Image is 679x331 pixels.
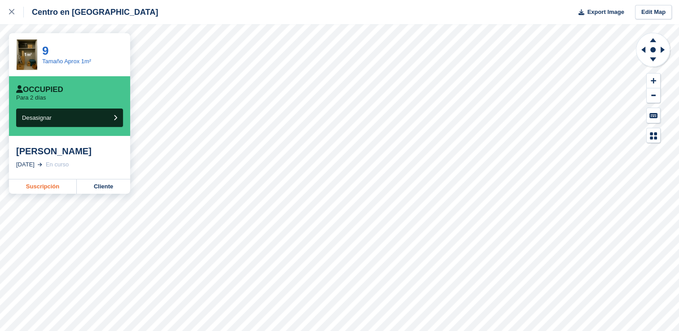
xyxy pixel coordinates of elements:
button: Zoom In [647,74,660,88]
p: Para 2 días [16,94,46,101]
a: Tamaño Aprox 1m² [42,58,91,65]
button: Export Image [573,5,624,20]
div: Occupied [16,85,63,94]
a: Cliente [77,179,130,194]
div: Centro en [GEOGRAPHIC_DATA] [24,7,158,17]
a: Edit Map [635,5,672,20]
div: [DATE] [16,160,35,169]
a: Suscripción [9,179,77,194]
button: Desasignar [16,109,123,127]
span: Desasignar [22,114,52,121]
a: 9 [42,44,48,57]
img: 1mts2.png [17,39,37,70]
button: Zoom Out [647,88,660,103]
div: [PERSON_NAME] [16,146,123,157]
div: En curso [46,160,69,169]
img: arrow-right-light-icn-cde0832a797a2874e46488d9cf13f60e5c3a73dbe684e267c42b8395dfbc2abf.svg [38,163,42,166]
span: Export Image [587,8,624,17]
button: Keyboard Shortcuts [647,108,660,123]
button: Map Legend [647,128,660,143]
